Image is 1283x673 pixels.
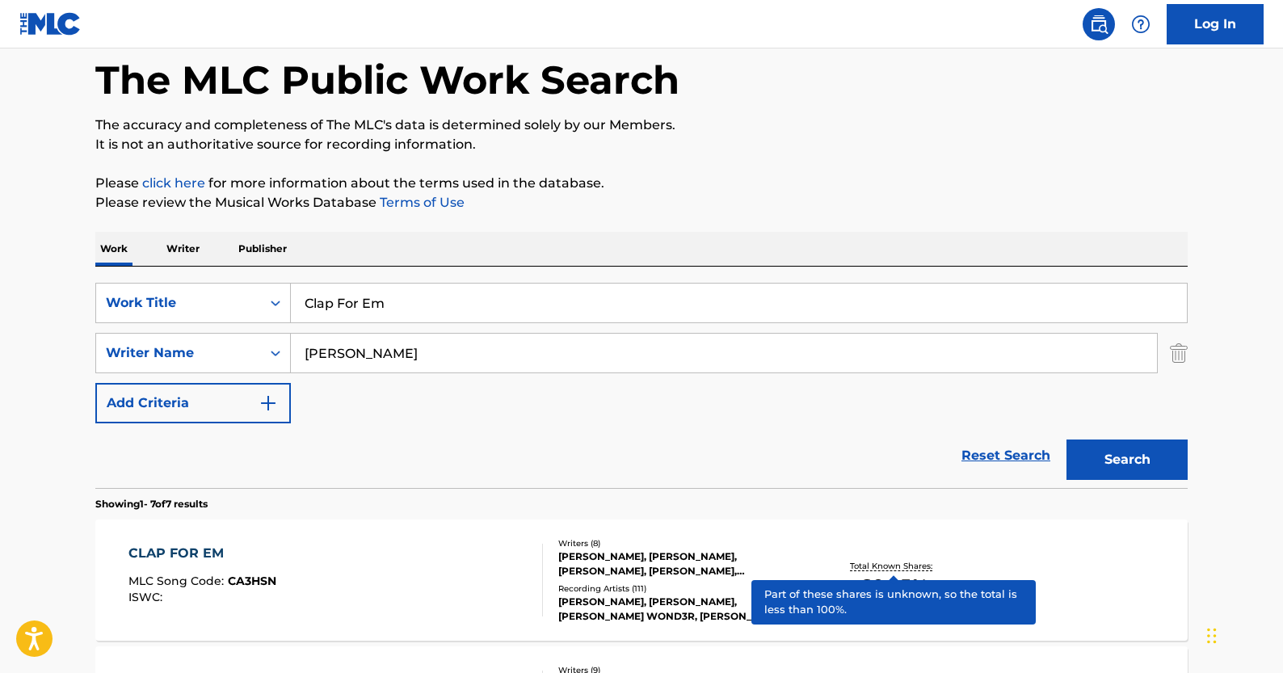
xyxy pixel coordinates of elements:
[106,293,251,313] div: Work Title
[233,232,292,266] p: Publisher
[95,497,208,511] p: Showing 1 - 7 of 7 results
[1131,15,1150,34] img: help
[558,549,802,578] div: [PERSON_NAME], [PERSON_NAME], [PERSON_NAME], [PERSON_NAME], [PERSON_NAME] [PERSON_NAME] [PERSON_N...
[128,574,228,588] span: MLC Song Code :
[1125,8,1157,40] div: Help
[558,595,802,624] div: [PERSON_NAME], [PERSON_NAME], [PERSON_NAME] WOND3R, [PERSON_NAME], [PERSON_NAME], [PERSON_NAME], ...
[128,544,276,563] div: CLAP FOR EM
[95,56,679,104] h1: The MLC Public Work Search
[1066,440,1188,480] button: Search
[860,572,928,601] span: 60.25 %
[128,590,166,604] span: ISWC :
[558,583,802,595] div: Recording Artists ( 111 )
[1202,595,1283,673] iframe: Chat Widget
[162,232,204,266] p: Writer
[95,519,1188,641] a: CLAP FOR EMMLC Song Code:CA3HSNISWC:Writers (8)[PERSON_NAME], [PERSON_NAME], [PERSON_NAME], [PERS...
[142,175,205,191] a: click here
[558,537,802,549] div: Writers ( 8 )
[259,393,278,413] img: 9d2ae6d4665cec9f34b9.svg
[1089,15,1108,34] img: search
[95,174,1188,193] p: Please for more information about the terms used in the database.
[95,283,1188,488] form: Search Form
[95,383,291,423] button: Add Criteria
[95,193,1188,212] p: Please review the Musical Works Database
[850,560,936,572] p: Total Known Shares:
[95,232,133,266] p: Work
[95,135,1188,154] p: It is not an authoritative source for recording information.
[1083,8,1115,40] a: Public Search
[106,343,251,363] div: Writer Name
[953,438,1058,473] a: Reset Search
[376,195,465,210] a: Terms of Use
[1207,612,1217,660] div: Drag
[19,12,82,36] img: MLC Logo
[228,574,276,588] span: CA3HSN
[1170,333,1188,373] img: Delete Criterion
[1167,4,1264,44] a: Log In
[95,116,1188,135] p: The accuracy and completeness of The MLC's data is determined solely by our Members.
